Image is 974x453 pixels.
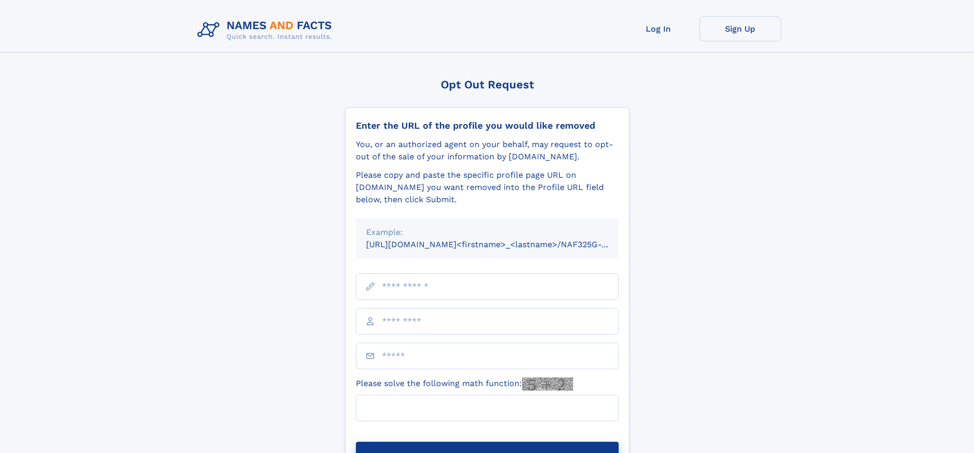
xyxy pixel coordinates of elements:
[366,226,608,239] div: Example:
[356,120,619,131] div: Enter the URL of the profile you would like removed
[356,377,573,391] label: Please solve the following math function:
[345,78,629,91] div: Opt Out Request
[366,240,638,249] small: [URL][DOMAIN_NAME]<firstname>_<lastname>/NAF325G-xxxxxxxx
[699,16,781,41] a: Sign Up
[356,138,619,163] div: You, or an authorized agent on your behalf, may request to opt-out of the sale of your informatio...
[356,169,619,206] div: Please copy and paste the specific profile page URL on [DOMAIN_NAME] you want removed into the Pr...
[618,16,699,41] a: Log In
[193,16,341,44] img: Logo Names and Facts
